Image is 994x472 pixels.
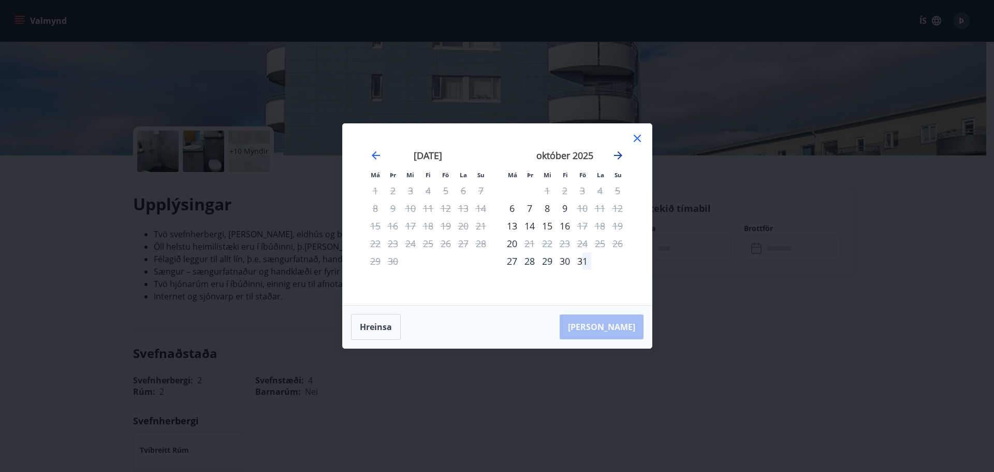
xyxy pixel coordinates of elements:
[563,171,568,179] small: Fi
[591,217,609,235] td: Not available. laugardagur, 18. október 2025
[538,252,556,270] td: Choose miðvikudagur, 29. október 2025 as your check-in date. It’s available.
[574,217,591,235] td: Not available. föstudagur, 17. október 2025
[460,171,467,179] small: La
[574,252,591,270] td: Choose föstudagur, 31. október 2025 as your check-in date. It’s available.
[419,182,437,199] td: Not available. fimmtudagur, 4. september 2025
[521,235,538,252] div: Aðeins útritun í boði
[503,217,521,235] div: Aðeins innritun í boði
[503,235,521,252] td: Choose mánudagur, 20. október 2025 as your check-in date. It’s available.
[402,182,419,199] td: Not available. miðvikudagur, 3. september 2025
[556,252,574,270] div: 30
[402,217,419,235] td: Not available. miðvikudagur, 17. september 2025
[609,199,626,217] td: Not available. sunnudagur, 12. október 2025
[574,199,591,217] div: Aðeins útritun í boði
[591,182,609,199] td: Not available. laugardagur, 4. október 2025
[556,217,574,235] div: 16
[414,149,442,162] strong: [DATE]
[384,217,402,235] td: Not available. þriðjudagur, 16. september 2025
[574,217,591,235] div: Aðeins útritun í boði
[371,171,380,179] small: Má
[402,199,419,217] td: Not available. miðvikudagur, 10. september 2025
[527,171,533,179] small: Þr
[437,217,455,235] td: Not available. föstudagur, 19. september 2025
[472,235,490,252] td: Not available. sunnudagur, 28. september 2025
[426,171,431,179] small: Fi
[579,171,586,179] small: Fö
[437,235,455,252] td: Not available. föstudagur, 26. september 2025
[419,235,437,252] td: Not available. fimmtudagur, 25. september 2025
[556,252,574,270] td: Choose fimmtudagur, 30. október 2025 as your check-in date. It’s available.
[455,217,472,235] td: Not available. laugardagur, 20. september 2025
[351,314,401,340] button: Hreinsa
[521,252,538,270] div: 28
[556,182,574,199] td: Not available. fimmtudagur, 2. október 2025
[370,149,382,162] div: Move backward to switch to the previous month.
[367,199,384,217] td: Not available. mánudagur, 8. september 2025
[556,199,574,217] td: Choose fimmtudagur, 9. október 2025 as your check-in date. It’s available.
[609,217,626,235] td: Not available. sunnudagur, 19. október 2025
[609,235,626,252] td: Not available. sunnudagur, 26. október 2025
[521,235,538,252] td: Not available. þriðjudagur, 21. október 2025
[419,217,437,235] td: Not available. fimmtudagur, 18. september 2025
[556,199,574,217] div: 9
[556,235,574,252] td: Not available. fimmtudagur, 23. október 2025
[538,199,556,217] div: 8
[591,235,609,252] td: Not available. laugardagur, 25. október 2025
[556,217,574,235] td: Choose fimmtudagur, 16. október 2025 as your check-in date. It’s available.
[384,235,402,252] td: Not available. þriðjudagur, 23. september 2025
[384,199,402,217] td: Not available. þriðjudagur, 9. september 2025
[521,199,538,217] td: Choose þriðjudagur, 7. október 2025 as your check-in date. It’s available.
[597,171,604,179] small: La
[367,235,384,252] td: Not available. mánudagur, 22. september 2025
[503,199,521,217] div: Aðeins innritun í boði
[437,199,455,217] td: Not available. föstudagur, 12. september 2025
[544,171,551,179] small: Mi
[355,136,639,293] div: Calendar
[384,182,402,199] td: Not available. þriðjudagur, 2. september 2025
[367,182,384,199] td: Not available. mánudagur, 1. september 2025
[574,199,591,217] td: Not available. föstudagur, 10. október 2025
[402,235,419,252] td: Not available. miðvikudagur, 24. september 2025
[609,182,626,199] td: Not available. sunnudagur, 5. október 2025
[538,217,556,235] div: 15
[455,235,472,252] td: Not available. laugardagur, 27. september 2025
[538,252,556,270] div: 29
[472,182,490,199] td: Not available. sunnudagur, 7. september 2025
[503,235,521,252] div: Aðeins innritun í boði
[508,171,517,179] small: Má
[472,199,490,217] td: Not available. sunnudagur, 14. september 2025
[612,149,624,162] div: Move forward to switch to the next month.
[455,199,472,217] td: Not available. laugardagur, 13. september 2025
[406,171,414,179] small: Mi
[455,182,472,199] td: Not available. laugardagur, 6. september 2025
[419,199,437,217] td: Not available. fimmtudagur, 11. september 2025
[503,252,521,270] div: Aðeins innritun í boði
[503,199,521,217] td: Choose mánudagur, 6. október 2025 as your check-in date. It’s available.
[367,217,384,235] td: Not available. mánudagur, 15. september 2025
[472,217,490,235] td: Not available. sunnudagur, 21. september 2025
[521,217,538,235] td: Choose þriðjudagur, 14. október 2025 as your check-in date. It’s available.
[574,252,591,270] div: 31
[538,199,556,217] td: Choose miðvikudagur, 8. október 2025 as your check-in date. It’s available.
[538,235,556,252] td: Not available. miðvikudagur, 22. október 2025
[574,235,591,252] td: Not available. föstudagur, 24. október 2025
[390,171,396,179] small: Þr
[521,217,538,235] div: 14
[503,252,521,270] td: Choose mánudagur, 27. október 2025 as your check-in date. It’s available.
[536,149,593,162] strong: október 2025
[477,171,485,179] small: Su
[538,182,556,199] td: Not available. miðvikudagur, 1. október 2025
[521,199,538,217] div: 7
[591,199,609,217] td: Not available. laugardagur, 11. október 2025
[384,252,402,270] td: Not available. þriðjudagur, 30. september 2025
[437,182,455,199] td: Not available. föstudagur, 5. september 2025
[442,171,449,179] small: Fö
[367,252,384,270] td: Not available. mánudagur, 29. september 2025
[615,171,622,179] small: Su
[538,217,556,235] td: Choose miðvikudagur, 15. október 2025 as your check-in date. It’s available.
[503,217,521,235] td: Choose mánudagur, 13. október 2025 as your check-in date. It’s available.
[574,182,591,199] td: Not available. föstudagur, 3. október 2025
[521,252,538,270] td: Choose þriðjudagur, 28. október 2025 as your check-in date. It’s available.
